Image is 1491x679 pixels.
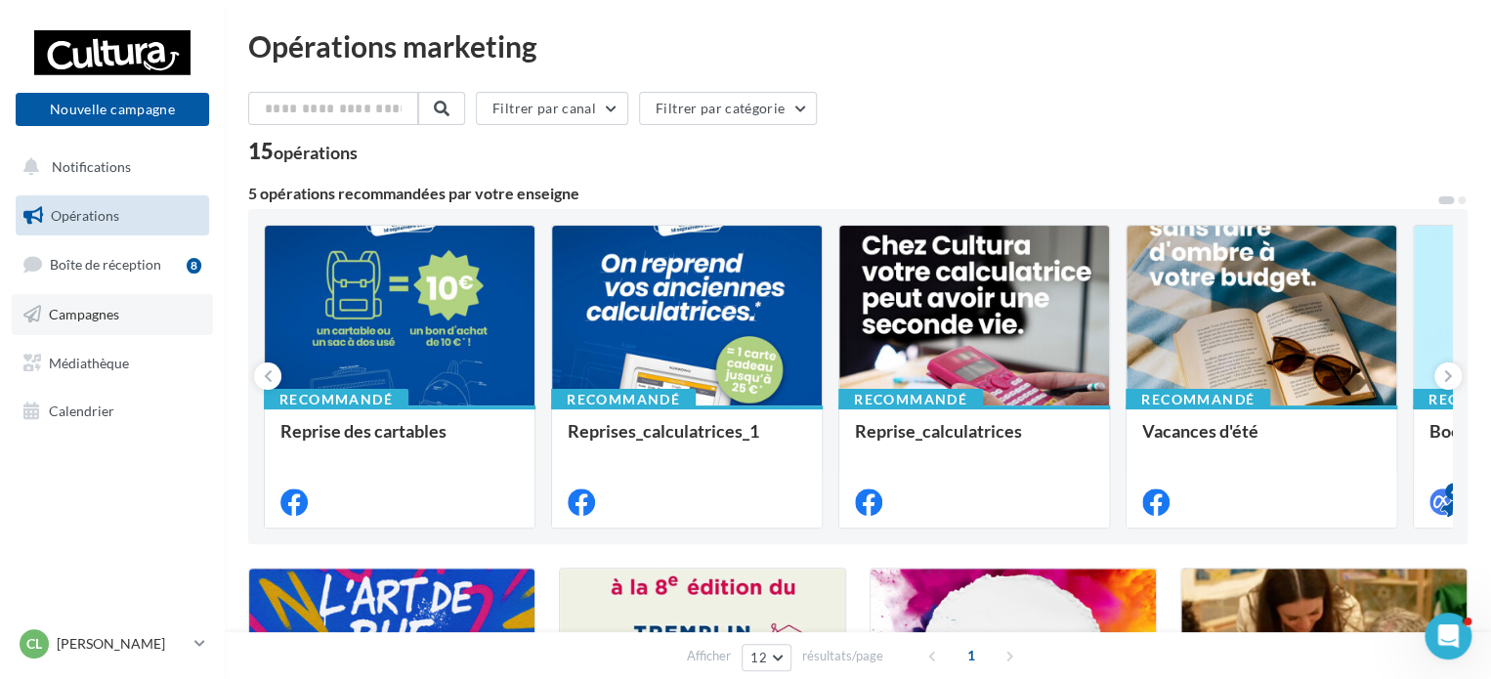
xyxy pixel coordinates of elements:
[50,256,161,273] span: Boîte de réception
[12,294,213,335] a: Campagnes
[568,421,806,460] div: Reprises_calculatrices_1
[264,389,408,410] div: Recommandé
[1445,483,1463,500] div: 4
[802,647,883,665] span: résultats/page
[16,625,209,662] a: Cl [PERSON_NAME]
[12,391,213,432] a: Calendrier
[52,158,131,175] span: Notifications
[274,144,358,161] div: opérations
[280,421,519,460] div: Reprise des cartables
[12,343,213,384] a: Médiathèque
[1126,389,1270,410] div: Recommandé
[49,403,114,419] span: Calendrier
[49,354,129,370] span: Médiathèque
[26,634,42,654] span: Cl
[12,243,213,285] a: Boîte de réception8
[12,147,205,188] button: Notifications
[838,389,983,410] div: Recommandé
[248,141,358,162] div: 15
[639,92,817,125] button: Filtrer par catégorie
[687,647,731,665] span: Afficher
[1142,421,1381,460] div: Vacances d'été
[1425,613,1471,659] iframe: Intercom live chat
[855,421,1093,460] div: Reprise_calculatrices
[51,207,119,224] span: Opérations
[187,258,201,274] div: 8
[551,389,696,410] div: Recommandé
[750,650,767,665] span: 12
[57,634,187,654] p: [PERSON_NAME]
[742,644,791,671] button: 12
[12,195,213,236] a: Opérations
[956,640,987,671] span: 1
[476,92,628,125] button: Filtrer par canal
[49,306,119,322] span: Campagnes
[248,186,1436,201] div: 5 opérations recommandées par votre enseigne
[248,31,1468,61] div: Opérations marketing
[16,93,209,126] button: Nouvelle campagne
